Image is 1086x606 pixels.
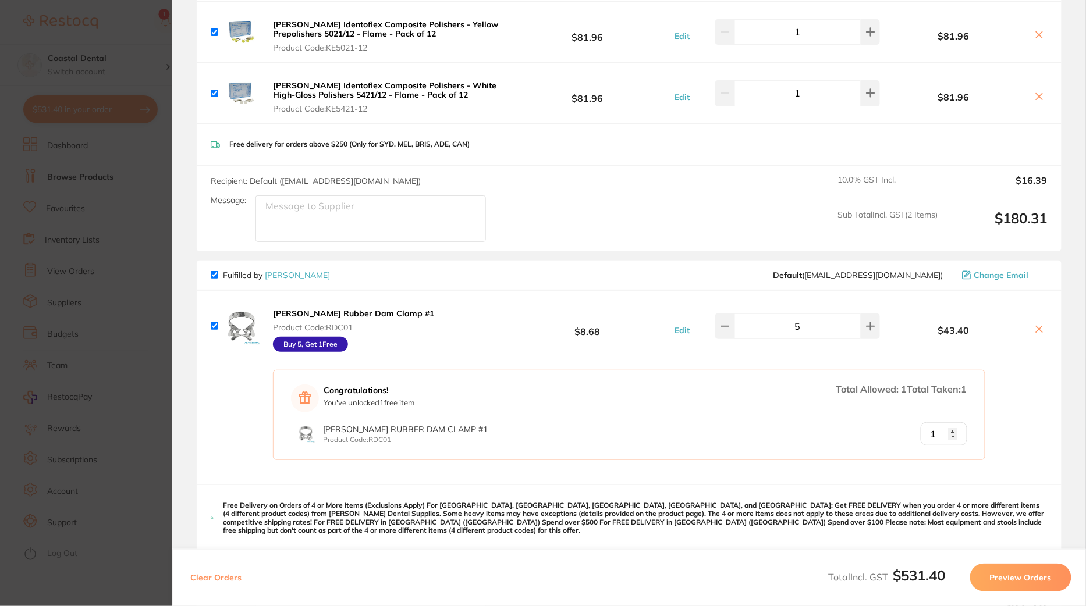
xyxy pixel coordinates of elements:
b: [PERSON_NAME] Identoflex Composite Polishers - White High-Gloss Polishers 5421/12 - Flame - Pack ... [273,80,496,100]
img: NzBrczlkMA [223,13,260,51]
button: Edit [671,31,693,41]
button: Clear Orders [187,564,245,591]
div: Total Allowed: Total Taken: [836,384,967,394]
span: 1 [961,383,967,395]
img: Hanson Rubber Dam Clamp #1 [297,425,315,443]
b: [PERSON_NAME] Identoflex Composite Polishers - Yellow Prepolishers 5021/12 - Flame - Pack of 12 [273,19,498,39]
button: Preview Orders [970,564,1071,591]
div: Message content [51,24,207,199]
button: Edit [671,92,693,102]
span: Product Code: KE5021-12 [273,43,500,52]
div: Simply reply to this message and we’ll be in touch to guide you through these next steps. We are ... [51,184,207,253]
span: 10.0 % GST Incl. [838,175,938,201]
img: MDlsczMybg [223,308,260,345]
span: Recipient: Default ( [EMAIL_ADDRESS][DOMAIN_NAME] ) [211,176,421,186]
b: $81.96 [880,92,1027,102]
p: Free delivery for orders above $250 (Only for SYD, MEL, BRIS, ADE, CAN) [229,140,470,148]
div: Buy 5, Get 1 Free [273,337,348,352]
p: Fulfilled by [223,270,330,280]
span: Product Code: RDC01 [273,323,434,332]
b: [PERSON_NAME] Rubber Dam Clamp #1 [273,308,434,319]
b: $81.96 [503,83,671,104]
p: Product Code: RDC01 [323,436,488,444]
p: Free Delivery on Orders of 4 or More Items (Exclusions Apply) For [GEOGRAPHIC_DATA], [GEOGRAPHIC_... [223,501,1048,535]
a: [PERSON_NAME] [265,270,330,280]
b: $81.96 [503,22,671,43]
b: $81.96 [880,31,1027,41]
input: Qty [921,422,967,445]
b: $8.68 [503,315,671,337]
button: [PERSON_NAME] Rubber Dam Clamp #1 Product Code:RDC01 Buy 5, Get 1Free [269,308,438,352]
span: 1 [902,383,907,395]
p: Message from Restocq, sent 1d ago [51,204,207,214]
output: $180.31 [947,210,1048,242]
div: message notification from Restocq, 1d ago. Hi Sam, Starting 11 August, we’re making some updates ... [17,17,215,222]
b: $531.40 [893,566,946,584]
div: Hi [PERSON_NAME], Starting [DATE], we’re making some updates to our product offerings on the Rest... [51,24,207,116]
img: Profile image for Restocq [26,27,45,46]
strong: Congratulations! [324,386,414,395]
p: You've unlocked 1 free item [324,398,414,407]
span: Sub Total Incl. GST ( 2 Items) [838,210,938,242]
span: Change Email [974,270,1029,280]
label: Message: [211,195,246,205]
span: Total Incl. GST [829,571,946,583]
b: Default [773,270,802,280]
output: $16.39 [947,175,1048,201]
span: save@adamdental.com.au [773,270,943,280]
span: [PERSON_NAME] Rubber Dam Clamp #1 [323,424,488,434]
button: [PERSON_NAME] Identoflex Composite Polishers - White High-Gloss Polishers 5421/12 - Flame - Pack ... [269,80,503,114]
button: [PERSON_NAME] Identoflex Composite Polishers - Yellow Prepolishers 5021/12 - Flame - Pack of 12 P... [269,19,503,53]
div: We’re committed to ensuring a smooth transition for you! Our team is standing by to help you with... [51,122,207,179]
img: aTdiZTVybQ [223,74,260,112]
button: Edit [671,325,693,336]
b: $43.40 [880,325,1027,336]
button: Change Email [959,270,1048,280]
span: Product Code: KE5421-12 [273,104,500,113]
